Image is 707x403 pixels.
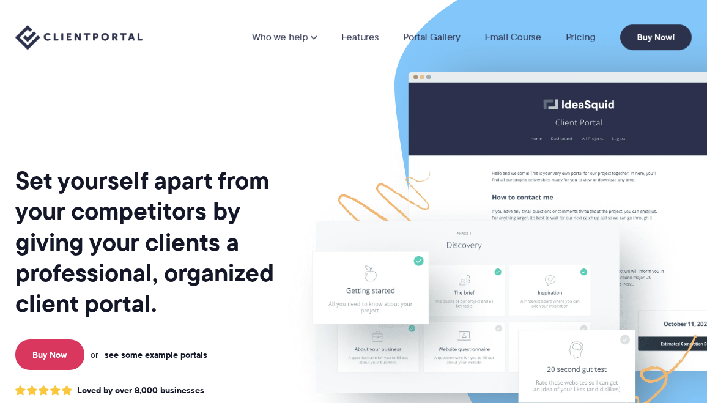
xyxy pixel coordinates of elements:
a: Who we help [252,32,317,42]
a: Buy Now [15,339,84,370]
a: Email Course [485,32,541,42]
a: see some example portals [105,349,207,360]
h1: Set yourself apart from your competitors by giving your clients a professional, organized client ... [15,165,286,319]
a: Portal Gallery [403,32,461,42]
a: Pricing [566,32,596,42]
a: Features [341,32,379,42]
span: Loved by over 8,000 businesses [77,385,204,396]
a: Buy Now! [620,24,692,50]
span: or [91,349,98,360]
